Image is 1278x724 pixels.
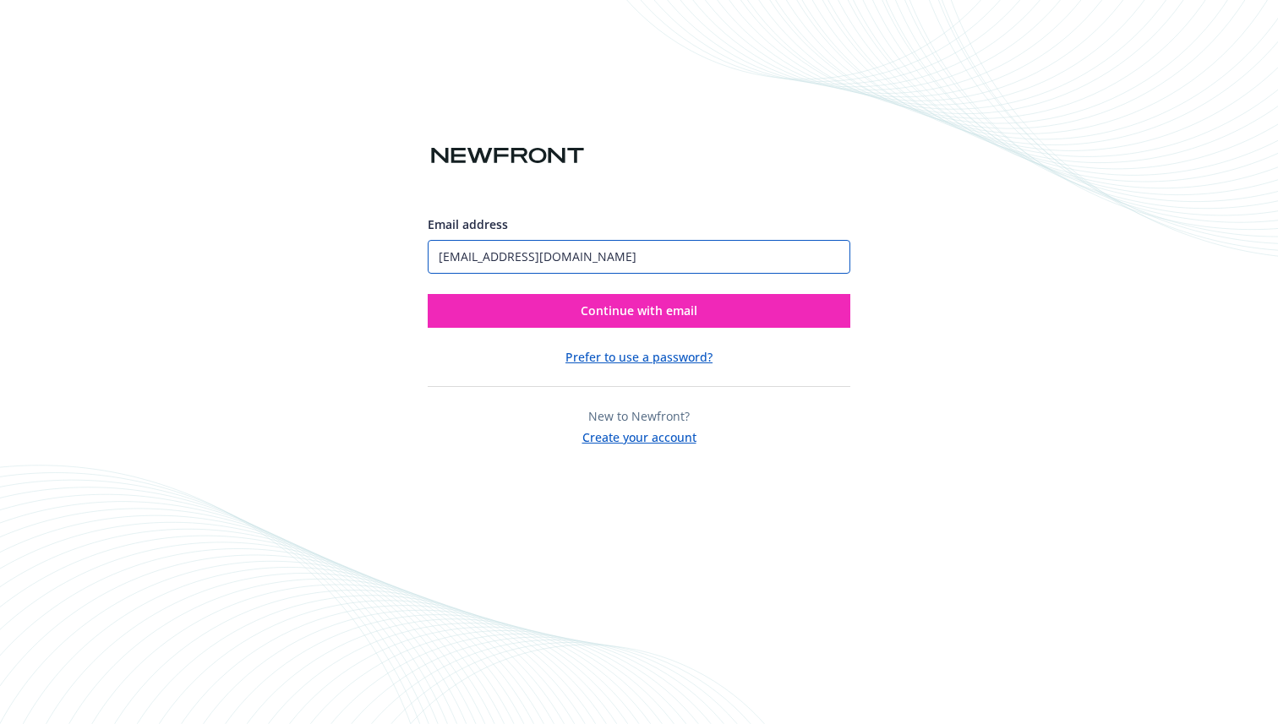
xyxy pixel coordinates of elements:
button: Create your account [582,425,696,446]
span: Email address [428,216,508,232]
span: Continue with email [581,302,697,318]
button: Prefer to use a password? [565,348,713,366]
input: Enter your email [428,240,850,274]
span: New to Newfront? [588,408,690,424]
img: Newfront logo [428,141,587,171]
button: Continue with email [428,294,850,328]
